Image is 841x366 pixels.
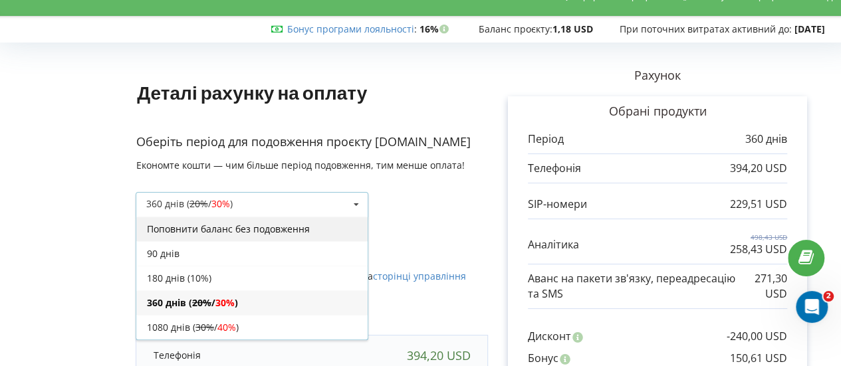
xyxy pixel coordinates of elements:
[528,132,564,147] p: Період
[407,349,471,362] div: 394,20 USD
[730,242,787,257] p: 258,43 USD
[528,271,738,302] p: Аванс на пакети зв'язку, переадресацію та SMS
[287,23,417,35] span: :
[730,351,787,366] p: 150,61 USD
[287,23,414,35] a: Бонус програми лояльності
[479,23,552,35] span: Баланс проєкту:
[136,315,368,339] div: 1080 днів ( / )
[215,296,235,309] span: 30%
[528,197,587,212] p: SIP-номери
[730,197,787,212] p: 229,51 USD
[796,291,828,323] iframe: Intercom live chat
[794,23,825,35] strong: [DATE]
[136,134,488,151] p: Оберіть період для подовження проєкту [DOMAIN_NAME]
[620,23,792,35] span: При поточних витратах активний до:
[420,23,452,35] strong: 16%
[136,60,368,124] h1: Деталі рахунку на оплату
[730,161,787,176] p: 394,20 USD
[528,237,579,252] p: Аналітика
[823,291,834,302] span: 2
[136,241,368,266] div: 90 днів
[146,199,232,209] div: 360 днів ( / )
[552,23,593,35] strong: 1,18 USD
[528,329,571,344] p: Дисконт
[745,132,787,147] p: 360 днів
[136,266,368,290] div: 180 днів (10%)
[488,67,827,84] p: Рахунок
[528,103,787,120] p: Обрані продукти
[727,329,787,344] p: -240,00 USD
[528,351,558,366] p: Бонус
[153,349,200,362] p: Телефонія
[195,321,214,333] s: 30%
[217,321,236,333] span: 40%
[211,197,229,210] span: 30%
[528,161,581,176] p: Телефонія
[189,197,207,210] s: 20%
[192,296,211,309] s: 20%
[136,217,368,241] div: Поповнити баланс без подовження
[738,271,787,302] p: 271,30 USD
[136,159,464,171] span: Економте кошти — чим більше період подовження, тим менше оплата!
[136,290,368,315] div: 360 днів ( / )
[730,232,787,242] p: 498,43 USD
